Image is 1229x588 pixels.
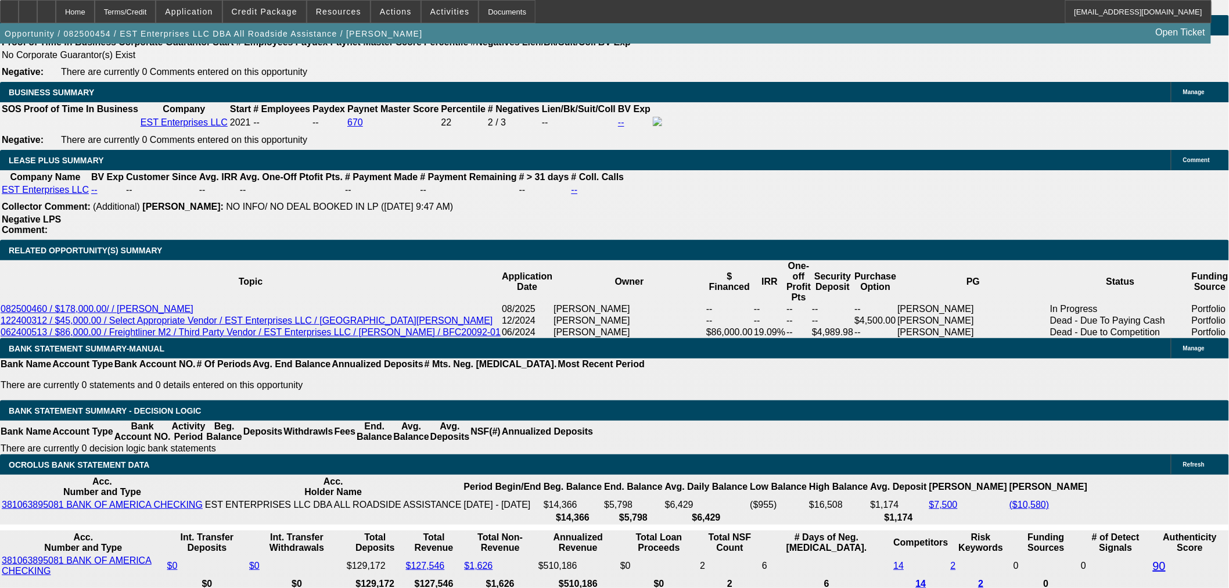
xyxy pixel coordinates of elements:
span: Resources [316,7,361,16]
b: Negative LPS Comment: [2,214,61,235]
img: facebook-icon.png [653,117,662,126]
td: -- [541,116,616,129]
td: -- [854,327,897,338]
a: 082500460 / $178,000.00/ / [PERSON_NAME] [1,304,193,314]
span: Comment [1183,157,1210,163]
th: Proof of Time In Business [23,103,139,115]
td: -- [786,327,811,338]
span: RELATED OPPORTUNITY(S) SUMMARY [9,246,162,255]
b: # Employees [253,104,310,114]
b: Start [230,104,251,114]
span: -- [253,117,260,127]
th: Application Date [501,260,553,303]
td: $6,429 [664,499,749,511]
span: There are currently 0 Comments entered on this opportunity [61,67,307,77]
td: [PERSON_NAME] [897,303,1050,315]
td: [PERSON_NAME] [553,315,706,327]
a: EST Enterprises LLC [2,185,89,195]
b: Avg. IRR [199,172,238,182]
th: Total Deposits [346,532,404,554]
td: $16,508 [808,499,868,511]
th: Funding Sources [1013,532,1079,554]
td: -- [312,116,346,129]
th: PG [897,260,1050,303]
span: Refresh [1183,461,1205,468]
th: Low Balance [749,476,807,498]
td: 12/2024 [501,315,553,327]
b: [PERSON_NAME]: [142,202,224,211]
th: Int. Transfer Deposits [167,532,247,554]
th: Acc. Holder Name [204,476,462,498]
span: Actions [380,7,412,16]
td: 0 [1080,555,1151,577]
th: Funding Source [1191,260,1229,303]
th: # Of Periods [196,358,252,370]
a: Open Ticket [1151,23,1210,42]
th: Account Type [52,358,114,370]
td: Portfolio [1191,327,1229,338]
th: One-off Profit Pts [786,260,811,303]
a: 90 [1153,560,1166,572]
td: -- [706,315,753,327]
th: # Mts. Neg. [MEDICAL_DATA]. [424,358,558,370]
b: # Coll. Calls [572,172,624,182]
th: Avg. Daily Balance [664,476,749,498]
span: NO INFO/ NO DEAL BOOKED IN LP ([DATE] 9:47 AM) [226,202,453,211]
a: -- [618,117,624,127]
b: BV Exp [91,172,124,182]
span: OCROLUS BANK STATEMENT DATA [9,460,149,469]
b: # Payment Remaining [420,172,516,182]
th: $6,429 [664,512,749,524]
td: -- [786,303,811,315]
td: $14,366 [543,499,602,511]
b: # > 31 days [519,172,569,182]
span: Manage [1183,345,1205,352]
td: $4,500.00 [854,315,897,327]
a: $7,500 [929,500,958,510]
td: 06/2024 [501,327,553,338]
span: BUSINESS SUMMARY [9,88,94,97]
td: 0 [1013,555,1079,577]
a: 381063895081 BANK OF AMERICA CHECKING [2,500,203,510]
td: -- [419,184,517,196]
th: Bank Account NO. [114,358,196,370]
td: -- [811,315,854,327]
div: $510,186 [538,561,618,571]
th: Avg. Deposits [430,421,470,443]
th: Competitors [893,532,948,554]
a: 062400513 / $86,000.00 / Freightliner M2 / Third Party Vendor / EST Enterprises LLC / [PERSON_NAM... [1,327,501,337]
td: [PERSON_NAME] [553,327,706,338]
th: Owner [553,260,706,303]
th: Activity Period [171,421,206,443]
td: -- [706,303,753,315]
a: $0 [249,561,260,571]
a: 381063895081 BANK OF AMERICA CHECKING [2,555,152,576]
td: -- [519,184,570,196]
td: No Corporate Guarantor(s) Exist [1,49,636,61]
td: Portfolio [1191,303,1229,315]
a: $0 [167,561,178,571]
b: Customer Since [126,172,197,182]
td: -- [854,303,897,315]
th: Sum of the Total NSF Count and Total Overdraft Fee Count from Ocrolus [699,532,760,554]
b: Lien/Bk/Suit/Coll [542,104,616,114]
b: BV Exp [618,104,651,114]
td: Dead - Due To Paying Cash [1050,315,1191,327]
td: -- [239,184,343,196]
th: Annualized Revenue [538,532,619,554]
a: ($10,580) [1009,500,1050,510]
td: -- [199,184,238,196]
b: Paydex [312,104,345,114]
td: Portfolio [1191,315,1229,327]
th: End. Balance [356,421,393,443]
td: 6 [761,555,892,577]
div: 2 / 3 [488,117,540,128]
span: Credit Package [232,7,297,16]
span: LEASE PLUS SUMMARY [9,156,104,165]
span: Application [165,7,213,16]
button: Credit Package [223,1,306,23]
th: Account Type [52,421,114,443]
th: $1,174 [870,512,928,524]
td: $86,000.00 [706,327,753,338]
td: 19.09% [753,327,786,338]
